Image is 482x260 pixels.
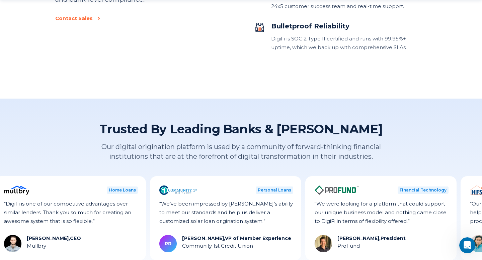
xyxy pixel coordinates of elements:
div: Financial Technology [395,186,446,194]
img: Rebecca Riker, VP of Member Experience Avatar [157,235,174,252]
div: Mullbry [24,242,78,250]
div: Home Loans [104,186,135,194]
div: ProFund [335,242,403,250]
div: Personal Loans [253,186,291,194]
div: [PERSON_NAME], CEO [24,235,78,242]
div: Contact Sales [55,15,93,22]
img: Tim Trankina, President Avatar [312,235,329,252]
h2: Trusted By Leading Banks & [PERSON_NAME] [95,121,387,137]
div: “DigiFi is one of our competitive advantages over similar lenders. Thank you so much for creating... [1,200,135,226]
a: Contact Sales [55,15,97,22]
div: “We’ve been impressed by [PERSON_NAME]’s ability to meet our standards and help us deliver a cust... [157,200,291,226]
p: Our digital origination platform is used by a community of forward-thinking financial institution... [95,142,387,161]
div: Bulletproof Reliability [271,21,427,31]
div: Community 1st Credit Union [179,242,289,250]
img: Hale Shaw, CEO Avatar [1,235,19,252]
div: [PERSON_NAME], VP of Member Experience [179,235,289,242]
iframe: Intercom live chat [459,237,475,253]
div: [PERSON_NAME], President [335,235,403,242]
div: “We were looking for a platform that could support our unique business model and nothing came clo... [312,200,446,226]
div: DigiFi is SOC 2 Type II certified and runs with 99.95%+ uptime, which we back up with comprehensi... [271,34,427,52]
